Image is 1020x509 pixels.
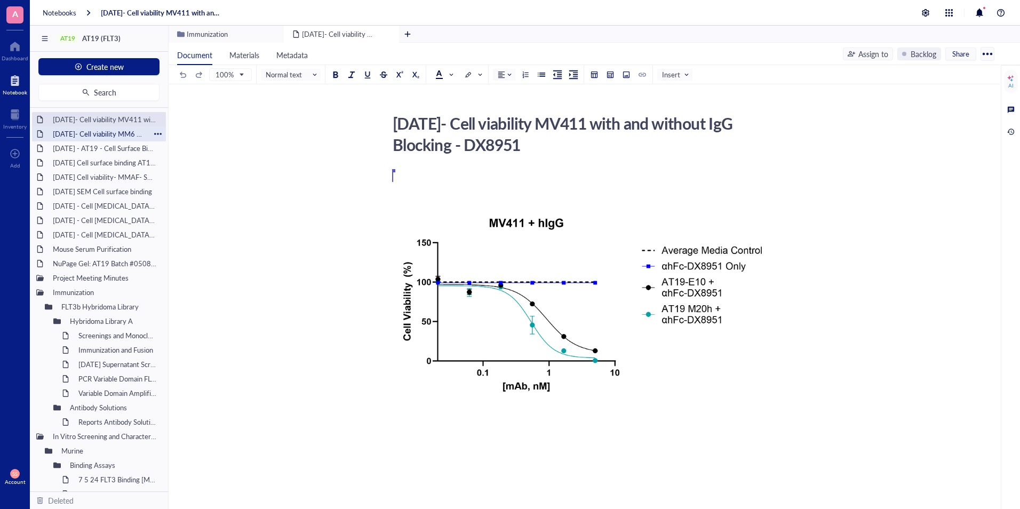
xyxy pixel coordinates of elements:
[216,70,243,79] span: 100%
[48,170,162,185] div: [DATE] Cell viability- MMAF- SEM and MV4,11
[57,443,162,458] div: Murine
[48,213,162,228] div: [DATE] - Cell [MEDICAL_DATA]- MV4,11 (AML cell line)
[74,386,162,401] div: Variable Domain Amplification Gels
[65,314,162,329] div: Hybridoma Library A
[10,162,20,169] div: Add
[48,495,74,506] div: Deleted
[2,38,28,61] a: Dashboard
[48,184,162,199] div: [DATE] SEM Cell surface binding
[48,126,150,141] div: [DATE]- Cell viability MM6 with and without IgG Blocking - DX8951
[74,472,162,487] div: 7 5 24 FLT3 Binding [MEDICAL_DATA] Plt2 + 3 RH
[48,271,162,285] div: Project Meeting Minutes
[74,357,162,372] div: [DATE] Supernatant Screening Binding FLT3 Library-A
[48,141,162,156] div: [DATE] - AT19 - Cell Surface Binding assay on hFLT3 Transfected [MEDICAL_DATA] Cells (24 hours)
[3,72,27,96] a: Notebook
[388,110,768,158] div: [DATE]- Cell viability MV411 with and without IgG Blocking - DX8951
[48,227,162,242] div: [DATE] - Cell [MEDICAL_DATA]- MOLM-13 (AML cell line)
[94,88,116,97] span: Search
[3,106,27,130] a: Inventory
[57,299,162,314] div: FLT3b Hybridoma Library
[911,48,936,60] div: Backlog
[3,89,27,96] div: Notebook
[3,123,27,130] div: Inventory
[48,256,162,271] div: NuPage Gel: AT19 Batch #050825, #051625
[48,155,162,170] div: [DATE] Cell surface binding AT19 on SEM, RS411 and MV411 cell line
[74,415,162,430] div: Reports Antibody Solutions Hybridoma Library
[2,55,28,61] div: Dashboard
[276,50,308,60] span: Metadata
[5,479,26,485] div: Account
[60,35,75,42] div: AT19
[662,70,690,79] span: Insert
[12,7,18,20] span: A
[38,58,160,75] button: Create new
[392,207,772,401] img: genemod-experiment-image
[858,48,888,60] div: Assign to
[74,343,162,357] div: Immunization and Fusion
[945,47,976,60] button: Share
[43,8,76,18] a: Notebooks
[86,62,124,71] span: Create new
[952,49,969,59] span: Share
[48,112,162,127] div: [DATE]- Cell viability MV411 with and without IgG Blocking - DX8951
[12,471,17,477] span: SS
[74,371,162,386] div: PCR Variable Domain FLT3 Hybridoma Library A
[65,458,162,473] div: Binding Assays
[48,285,162,300] div: Immunization
[48,429,162,444] div: In Vitro Screening and Characterization
[1008,82,1014,89] div: AI
[38,84,160,101] button: Search
[82,33,121,43] span: AT19 (FLT3)
[229,50,259,60] span: Materials
[74,328,162,343] div: Screenings and Monoclonality
[177,50,212,60] span: Document
[48,242,162,257] div: Mouse Serum Purification
[101,8,221,18] a: [DATE]- Cell viability MV411 with and without IgG Blocking - DX8951
[74,487,162,502] div: 7 5 24 FLT3 Binding [MEDICAL_DATA] Plt1 RH
[48,198,162,213] div: [DATE] - Cell [MEDICAL_DATA]- MOLM-13 (AML cell line)
[65,400,162,415] div: Antibody Solutions
[266,70,318,79] span: Normal text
